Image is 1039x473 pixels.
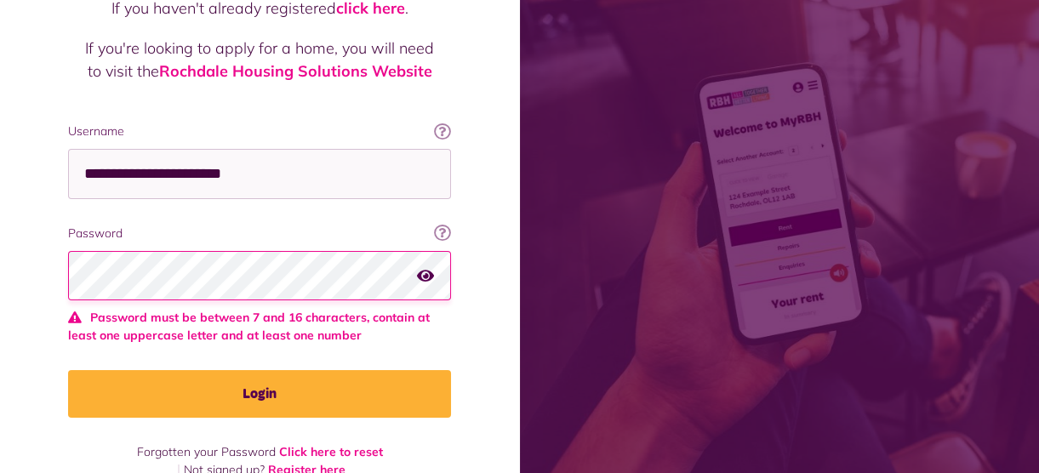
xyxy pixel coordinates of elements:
a: Click here to reset [279,444,383,459]
span: Forgotten your Password [137,444,276,459]
label: Password [68,225,451,242]
label: Username [68,123,451,140]
span: Password must be between 7 and 16 characters, contain at least one uppercase letter and at least ... [68,309,451,345]
a: Rochdale Housing Solutions Website [159,61,432,81]
button: Login [68,370,451,418]
p: If you're looking to apply for a home, you will need to visit the [85,37,434,83]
